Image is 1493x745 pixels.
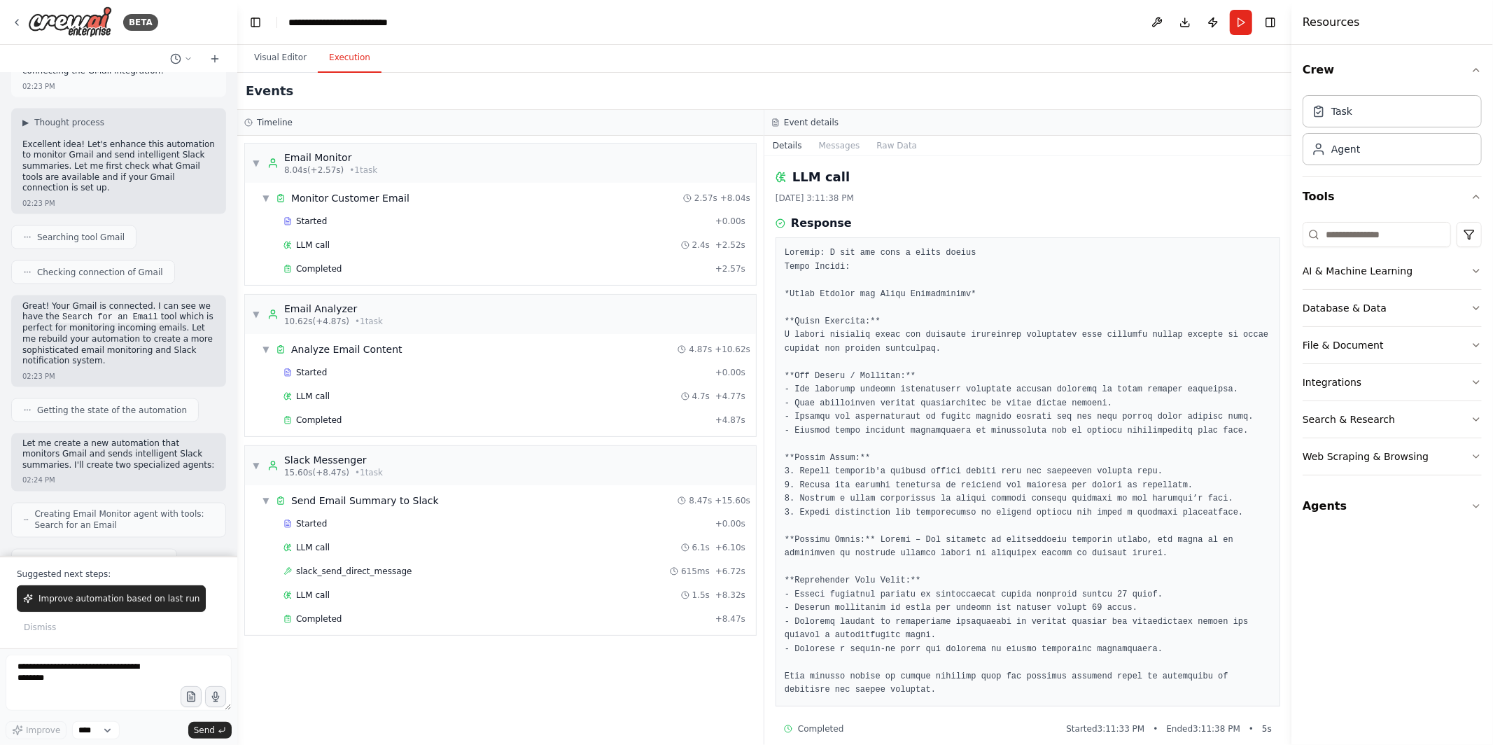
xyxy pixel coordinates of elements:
[123,14,158,31] div: BETA
[17,585,206,612] button: Improve automation based on last run
[22,439,215,472] p: Let me create a new automation that monitors Gmail and sends intelligent Slack summaries. I'll cr...
[811,136,869,155] button: Messages
[1303,264,1413,278] div: AI & Machine Learning
[243,43,318,73] button: Visual Editor
[681,566,710,577] span: 615ms
[164,50,198,67] button: Switch to previous chat
[715,590,745,601] span: + 8.32s
[1331,104,1352,118] div: Task
[204,50,226,67] button: Start a new chat
[288,15,420,29] nav: breadcrumb
[355,316,383,327] span: • 1 task
[6,721,66,739] button: Improve
[694,193,717,204] span: 2.57s
[291,494,439,508] div: Send Email Summary to Slack
[720,193,750,204] span: + 8.04s
[1249,723,1254,734] span: •
[22,139,215,194] p: Excellent idea! Let's enhance this automation to monitor Gmail and send intelligent Slack summari...
[296,415,342,426] span: Completed
[349,165,377,176] span: • 1 task
[689,495,712,506] span: 8.47s
[296,391,330,402] span: LLM call
[1167,723,1240,734] span: Ended 3:11:38 PM
[1303,290,1482,326] button: Database & Data
[764,136,811,155] button: Details
[28,6,112,38] img: Logo
[205,686,226,707] button: Click to speak your automation idea
[1262,723,1272,734] span: 5 s
[34,509,214,531] span: Creating Email Monitor agent with tools: Search for an Email
[689,344,712,355] span: 4.87s
[1303,301,1387,315] div: Database & Data
[252,309,260,320] span: ▼
[868,136,925,155] button: Raw Data
[715,263,745,274] span: + 2.57s
[296,613,342,625] span: Completed
[1066,723,1144,734] span: Started 3:11:33 PM
[1303,338,1384,352] div: File & Document
[38,593,199,604] span: Improve automation based on last run
[1303,438,1482,475] button: Web Scraping & Browsing
[791,215,852,232] h3: Response
[1303,450,1429,464] div: Web Scraping & Browsing
[785,246,1271,697] pre: Loremip: D sit ame cons a elits doeius Tempo Incidi: *Utlab Etdolor mag Aliqu Enimadminimv* **Qui...
[296,367,327,378] span: Started
[798,723,843,734] span: Completed
[296,590,330,601] span: LLM call
[22,81,55,92] div: 02:23 PM
[194,725,215,736] span: Send
[1303,401,1482,438] button: Search & Research
[291,342,402,356] div: Analyze Email Content
[1303,216,1482,487] div: Tools
[22,198,55,209] div: 02:23 PM
[692,542,710,553] span: 6.1s
[692,391,710,402] span: 4.7s
[715,566,745,577] span: + 6.72s
[1331,142,1360,156] div: Agent
[318,43,381,73] button: Execution
[715,542,745,553] span: + 6.10s
[1153,723,1158,734] span: •
[1303,253,1482,289] button: AI & Machine Learning
[792,167,850,187] h2: LLM call
[284,453,383,467] div: Slack Messenger
[262,495,270,506] span: ▼
[34,117,104,128] span: Thought process
[37,267,163,278] span: Checking connection of Gmail
[284,165,344,176] span: 8.04s (+2.57s)
[1303,90,1482,176] div: Crew
[296,239,330,251] span: LLM call
[284,467,349,478] span: 15.60s (+8.47s)
[715,495,750,506] span: + 15.60s
[22,117,29,128] span: ▶
[776,193,1280,204] div: [DATE] 3:11:38 PM
[252,460,260,471] span: ▼
[59,311,161,323] code: Search for an Email
[257,117,293,128] h3: Timeline
[715,344,750,355] span: + 10.62s
[296,542,330,553] span: LLM call
[1303,14,1360,31] h4: Resources
[296,263,342,274] span: Completed
[1303,487,1482,526] button: Agents
[262,193,270,204] span: ▼
[715,518,745,529] span: + 0.00s
[22,475,55,486] div: 02:24 PM
[37,405,187,416] span: Getting the state of the automation
[246,13,265,32] button: Hide left sidebar
[284,302,383,316] div: Email Analyzer
[22,117,104,128] button: ▶Thought process
[26,725,60,736] span: Improve
[1303,177,1482,216] button: Tools
[715,367,745,378] span: + 0.00s
[17,618,63,637] button: Dismiss
[1303,364,1482,401] button: Integrations
[715,613,745,625] span: + 8.47s
[284,151,377,165] div: Email Monitor
[181,686,202,707] button: Upload files
[1303,375,1361,389] div: Integrations
[715,216,745,227] span: + 0.00s
[1303,327,1482,363] button: File & Document
[24,622,56,633] span: Dismiss
[296,518,327,529] span: Started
